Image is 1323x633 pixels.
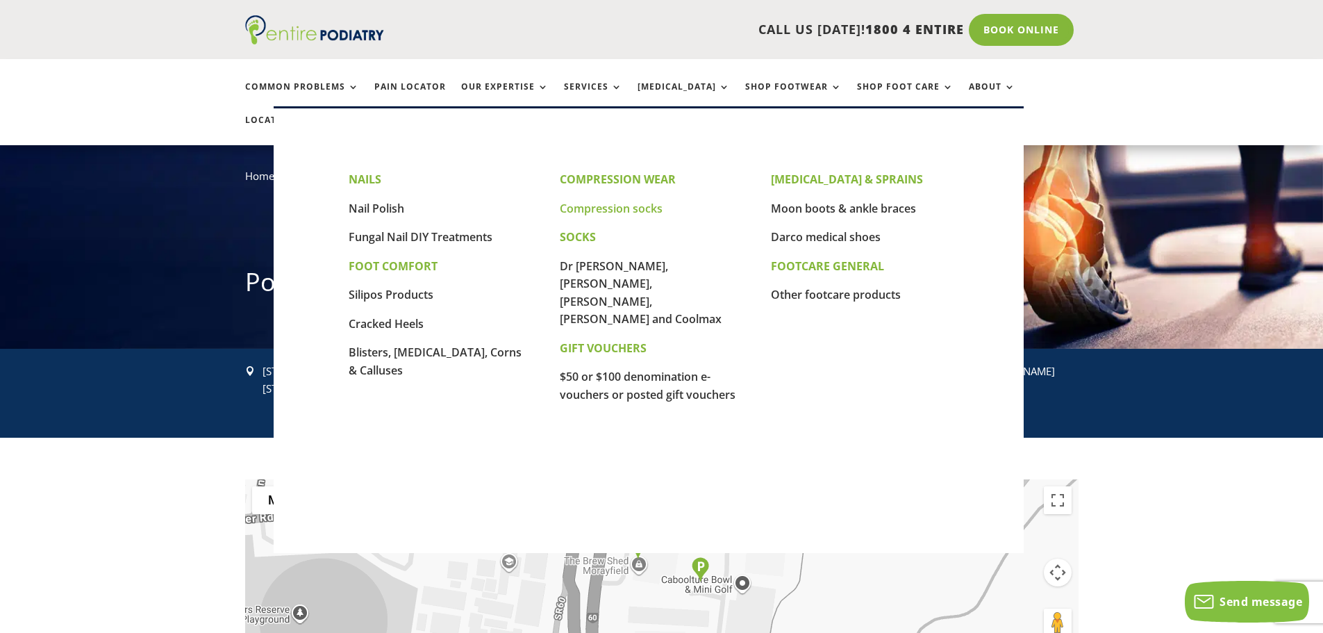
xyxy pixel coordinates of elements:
[245,167,1079,195] nav: breadcrumb
[245,169,274,183] a: Home
[969,82,1015,112] a: About
[771,201,916,216] a: Moon boots & ankle braces
[560,229,596,245] span: SOCKS
[686,552,715,587] div: Parking - Back of Building
[349,287,433,302] a: Silipos Products
[349,345,522,378] a: Blisters, [MEDICAL_DATA], Corns & Calluses
[609,521,638,557] div: Parking
[560,172,676,187] span: COMPRESSION WEAR
[245,15,384,44] img: logo (1)
[461,82,549,112] a: Our Expertise
[349,201,404,216] a: Nail Polish
[1044,486,1072,514] button: Toggle fullscreen view
[245,366,255,376] span: 
[349,229,492,245] a: Fungal Nail DIY Treatments
[245,265,1079,306] h1: Podiatrist [PERSON_NAME]
[245,115,315,145] a: Locations
[438,21,964,39] p: CALL US [DATE]!
[245,82,359,112] a: Common Problems
[771,287,901,302] a: Other footcare products
[560,340,647,356] span: GIFT VOUCHERS
[865,21,964,38] span: 1800 4 ENTIRE
[969,14,1074,46] a: Book Online
[349,316,424,331] a: Cracked Heels
[1044,559,1072,586] button: Map camera controls
[624,529,652,565] div: Clinic
[560,258,722,327] a: Dr [PERSON_NAME], [PERSON_NAME], [PERSON_NAME], [PERSON_NAME] and Coolmax
[560,369,735,402] a: $50 or $100 denomination e-vouchers or posted gift vouchers
[263,363,441,398] p: [STREET_ADDRESS], [STREET_ADDRESS]
[745,82,842,112] a: Shop Footwear
[771,258,884,274] b: FOOTCARE GENERAL
[771,229,881,245] a: Darco medical shoes
[638,82,730,112] a: [MEDICAL_DATA]
[771,172,923,187] span: [MEDICAL_DATA] & SPRAINS
[252,486,309,514] button: Show street map
[560,201,663,216] a: Compression socks
[1220,594,1302,609] span: Send message
[1185,581,1309,623] button: Send message
[857,82,954,112] a: Shop Foot Care
[374,82,446,112] a: Pain Locator
[245,33,384,47] a: Entire Podiatry
[349,258,438,274] span: FOOT COMFORT
[349,172,381,187] span: NAILS
[564,82,622,112] a: Services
